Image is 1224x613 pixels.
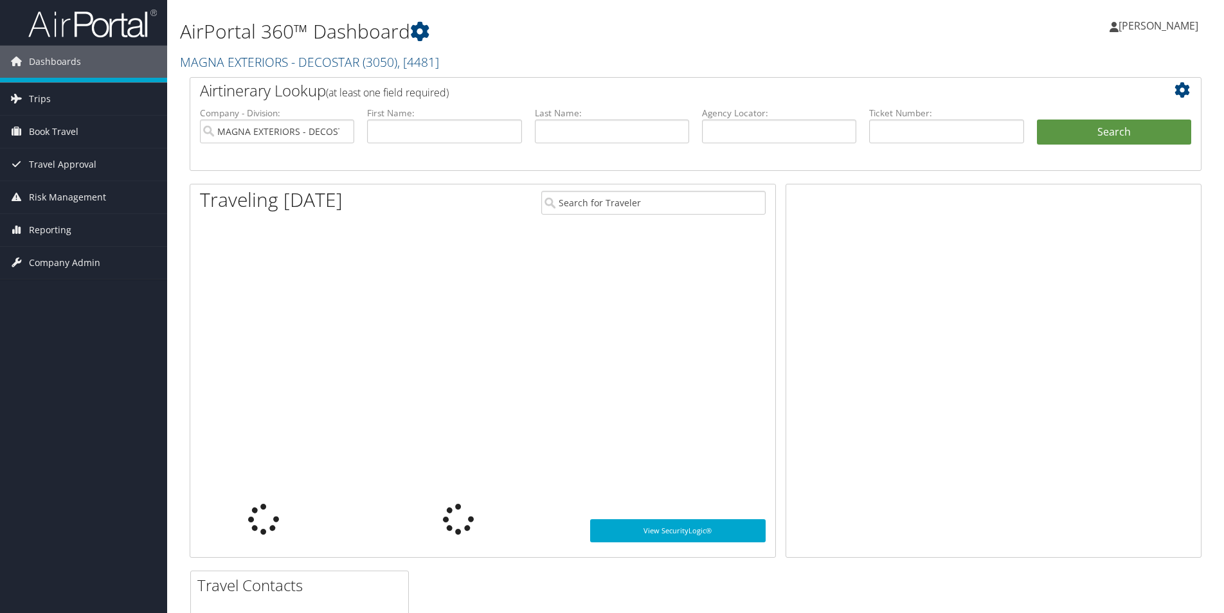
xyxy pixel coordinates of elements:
[180,53,439,71] a: MAGNA EXTERIORS - DECOSTAR
[1037,120,1191,145] button: Search
[29,116,78,148] span: Book Travel
[869,107,1023,120] label: Ticket Number:
[28,8,157,39] img: airportal-logo.png
[363,53,397,71] span: ( 3050 )
[367,107,521,120] label: First Name:
[1119,19,1198,33] span: [PERSON_NAME]
[200,80,1107,102] h2: Airtinerary Lookup
[1110,6,1211,45] a: [PERSON_NAME]
[326,85,449,100] span: (at least one field required)
[197,574,408,596] h2: Travel Contacts
[590,519,766,542] a: View SecurityLogic®
[180,18,867,45] h1: AirPortal 360™ Dashboard
[29,247,100,279] span: Company Admin
[200,107,354,120] label: Company - Division:
[29,148,96,181] span: Travel Approval
[29,46,81,78] span: Dashboards
[200,186,343,213] h1: Traveling [DATE]
[29,214,71,246] span: Reporting
[29,83,51,115] span: Trips
[535,107,689,120] label: Last Name:
[702,107,856,120] label: Agency Locator:
[29,181,106,213] span: Risk Management
[541,191,766,215] input: Search for Traveler
[397,53,439,71] span: , [ 4481 ]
